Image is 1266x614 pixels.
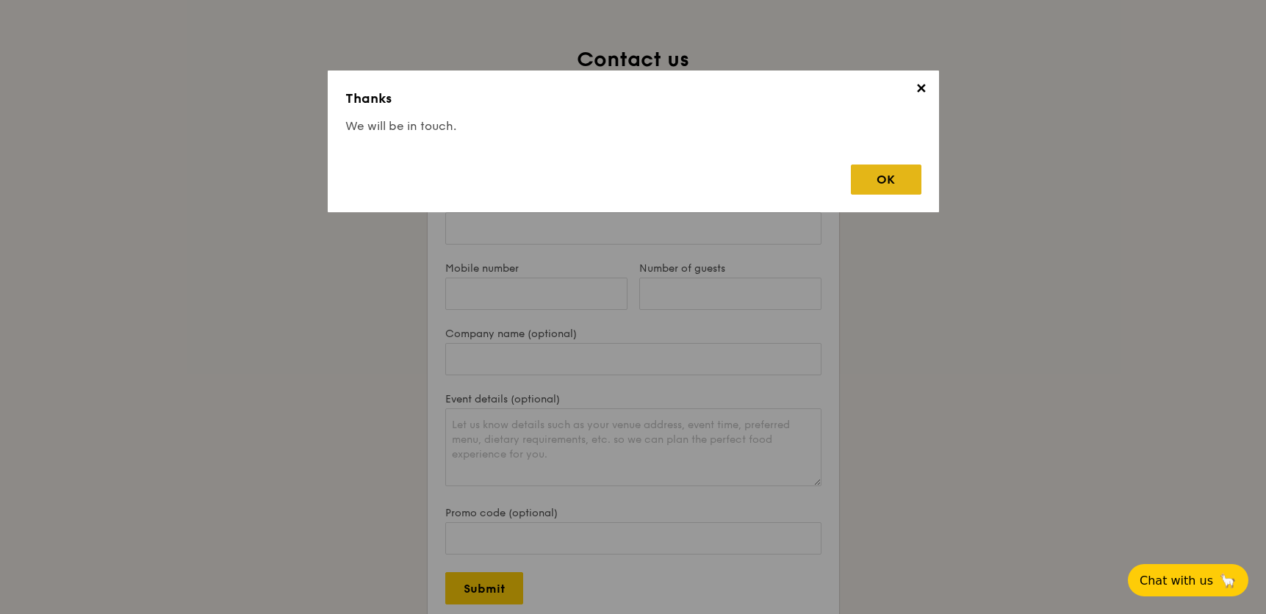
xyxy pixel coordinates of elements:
[1219,572,1237,589] span: 🦙
[345,118,921,135] h4: We will be in touch.
[911,81,932,101] span: ✕
[1128,564,1248,596] button: Chat with us🦙
[851,165,921,195] div: OK
[1140,574,1213,588] span: Chat with us
[345,88,921,109] h3: Thanks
